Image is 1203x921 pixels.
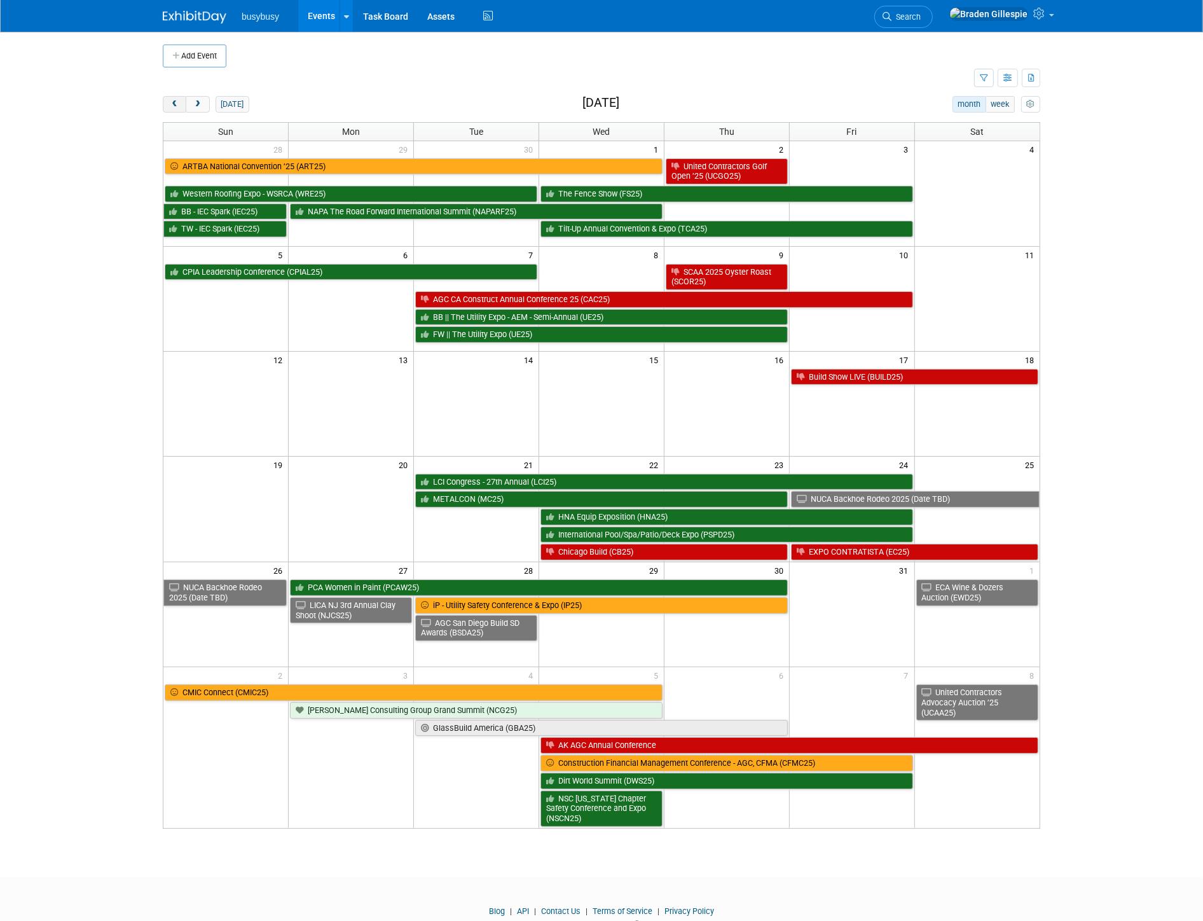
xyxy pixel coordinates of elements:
a: [PERSON_NAME] Consulting Group Grand Summit (NCG25) [290,702,663,719]
span: 7 [903,667,914,683]
a: CPIA Leadership Conference (CPIAL25) [165,264,537,280]
button: next [186,96,209,113]
a: United Contractors Advocacy Auction ’25 (UCAA25) [916,684,1038,721]
a: NAPA The Road Forward International Summit (NAPARF25) [290,204,663,220]
a: iP - Utility Safety Conference & Expo (IP25) [415,597,788,614]
a: API [517,906,529,916]
a: Contact Us [541,906,581,916]
button: prev [163,96,186,113]
a: AGC San Diego Build SD Awards (BSDA25) [415,615,537,641]
a: International Pool/Spa/Patio/Deck Expo (PSPD25) [540,527,913,543]
span: 28 [272,141,288,157]
span: 14 [523,352,539,368]
a: FW || The Utility Expo (UE25) [415,326,788,343]
a: Search [874,6,933,28]
a: ARTBA National Convention ’25 (ART25) [165,158,663,175]
span: 6 [778,667,789,683]
span: 4 [527,667,539,683]
span: Tue [469,127,483,137]
span: Thu [719,127,734,137]
span: | [531,906,539,916]
span: 17 [898,352,914,368]
span: 5 [652,667,664,683]
a: Western Roofing Expo - WSRCA (WRE25) [165,186,537,202]
a: PCA Women in Paint (PCAW25) [290,579,787,596]
a: Privacy Policy [664,906,714,916]
a: Build Show LIVE (BUILD25) [791,369,1038,385]
a: United Contractors Golf Open ’25 (UCGO25) [666,158,788,184]
span: | [507,906,515,916]
a: Terms of Service [593,906,652,916]
a: LICA NJ 3rd Annual Clay Shoot (NJCS25) [290,597,412,623]
span: 8 [1028,667,1040,683]
span: 11 [1024,247,1040,263]
a: BB || The Utility Expo - AEM - Semi-Annual (UE25) [415,309,788,326]
span: Fri [847,127,857,137]
a: BB - IEC Spark (IEC25) [163,204,287,220]
span: | [582,906,591,916]
a: AK AGC Annual Conference [540,737,1038,754]
a: ECA Wine & Dozers Auction (EWD25) [916,579,1038,606]
a: NSC [US_STATE] Chapter Safety Conference and Expo (NSCN25) [540,791,663,827]
a: Construction Financial Management Conference - AGC, CFMA (CFMC25) [540,755,913,772]
span: 19 [272,457,288,473]
a: HNA Equip Exposition (HNA25) [540,509,913,525]
span: Wed [593,127,610,137]
button: week [986,96,1015,113]
span: 12 [272,352,288,368]
button: Add Event [163,45,226,67]
span: Sat [970,127,984,137]
span: 20 [397,457,413,473]
a: The Fence Show (FS25) [540,186,913,202]
span: 3 [402,667,413,683]
a: Blog [489,906,505,916]
span: 3 [903,141,914,157]
span: 9 [778,247,789,263]
span: 5 [277,247,288,263]
span: 7 [527,247,539,263]
span: 31 [898,562,914,578]
span: 15 [648,352,664,368]
span: 29 [648,562,664,578]
span: 23 [773,457,789,473]
span: 29 [397,141,413,157]
span: 21 [523,457,539,473]
a: Chicago Build (CB25) [540,544,788,560]
span: busybusy [242,11,279,22]
span: 28 [523,562,539,578]
span: 10 [898,247,914,263]
span: 8 [652,247,664,263]
a: METALCON (MC25) [415,491,788,508]
button: [DATE] [216,96,249,113]
span: Search [891,12,921,22]
button: month [952,96,986,113]
a: NUCA Backhoe Rodeo 2025 (Date TBD) [163,579,287,606]
span: 1 [652,141,664,157]
a: LCI Congress - 27th Annual (LCI25) [415,474,912,490]
span: 1 [1028,562,1040,578]
span: 26 [272,562,288,578]
span: 22 [648,457,664,473]
span: 16 [773,352,789,368]
a: Tilt-Up Annual Convention & Expo (TCA25) [540,221,913,237]
a: NUCA Backhoe Rodeo 2025 (Date TBD) [791,491,1040,508]
span: 2 [277,667,288,683]
a: GlassBuild America (GBA25) [415,720,788,737]
span: 18 [1024,352,1040,368]
a: Dirt World Summit (DWS25) [540,773,913,789]
img: ExhibitDay [163,11,226,24]
a: CMIC Connect (CMIC25) [165,684,663,701]
span: | [654,906,663,916]
span: 2 [778,141,789,157]
span: Mon [342,127,360,137]
button: myCustomButton [1021,96,1040,113]
span: 30 [523,141,539,157]
span: 13 [397,352,413,368]
i: Personalize Calendar [1026,100,1035,109]
span: Sun [218,127,233,137]
h2: [DATE] [582,96,619,110]
a: TW - IEC Spark (IEC25) [163,221,287,237]
a: AGC CA Construct Annual Conference 25 (CAC25) [415,291,912,308]
span: 30 [773,562,789,578]
img: Braden Gillespie [949,7,1028,21]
